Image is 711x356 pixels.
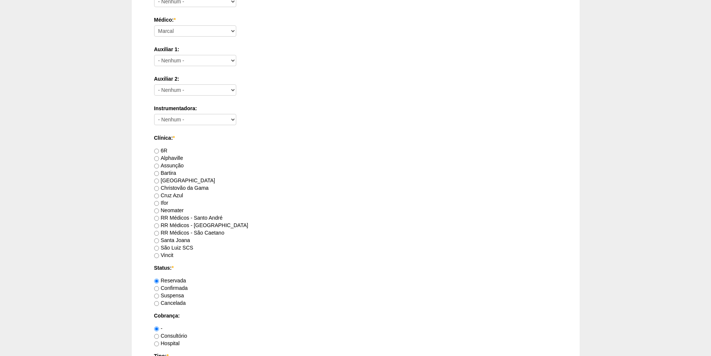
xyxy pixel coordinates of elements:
label: Hospital [154,340,180,346]
input: Assunção [154,164,159,168]
label: São Luiz SCS [154,245,193,251]
span: Este campo é obrigatório. [173,135,175,141]
label: Status: [154,264,557,272]
input: RR Médicos - Santo André [154,216,159,221]
label: Auxiliar 2: [154,75,557,83]
label: [GEOGRAPHIC_DATA] [154,177,215,183]
label: Neomater [154,207,184,213]
input: Cancelada [154,301,159,306]
input: São Luiz SCS [154,246,159,251]
label: Ifor [154,200,168,206]
label: Auxiliar 1: [154,46,557,53]
label: Instrumentadora: [154,105,557,112]
label: Médico: [154,16,557,24]
input: 6R [154,149,159,154]
label: Cobrança: [154,312,557,319]
label: Confirmada [154,285,188,291]
label: Cruz Azul [154,192,183,198]
label: Assunção [154,162,184,168]
label: Cancelada [154,300,186,306]
label: RR Médicos - São Caetano [154,230,224,236]
input: Neomater [154,208,159,213]
input: Vincit [154,253,159,258]
input: RR Médicos - [GEOGRAPHIC_DATA] [154,223,159,228]
label: Alphaville [154,155,183,161]
label: Reservada [154,278,186,284]
span: Este campo é obrigatório. [172,265,174,271]
label: Bartira [154,170,176,176]
label: Santa Joana [154,237,190,243]
input: Christovão da Gama [154,186,159,191]
input: Santa Joana [154,238,159,243]
label: Suspensa [154,292,184,298]
input: Hospital [154,341,159,346]
input: Reservada [154,279,159,284]
label: RR Médicos - [GEOGRAPHIC_DATA] [154,222,248,228]
input: Alphaville [154,156,159,161]
input: - [154,326,159,331]
input: Cruz Azul [154,194,159,198]
input: RR Médicos - São Caetano [154,231,159,236]
label: Consultório [154,333,187,339]
input: [GEOGRAPHIC_DATA] [154,179,159,183]
label: Vincit [154,252,174,258]
input: Confirmada [154,286,159,291]
input: Ifor [154,201,159,206]
label: Christovão da Gama [154,185,209,191]
label: - [154,325,163,331]
label: 6R [154,148,168,154]
input: Consultório [154,334,159,339]
label: RR Médicos - Santo André [154,215,223,221]
span: Este campo é obrigatório. [174,17,175,23]
label: Clínica: [154,134,557,142]
input: Suspensa [154,294,159,298]
input: Bartira [154,171,159,176]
